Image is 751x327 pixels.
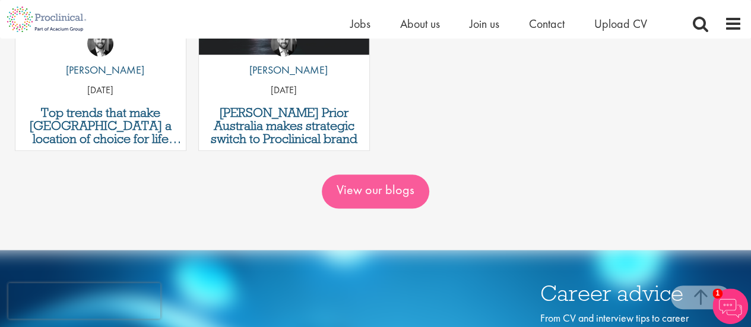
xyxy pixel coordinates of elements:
[594,16,647,31] a: Upload CV
[540,282,701,305] h3: Career advice
[8,283,160,319] iframe: reCAPTCHA
[529,16,565,31] a: Contact
[240,30,328,84] a: Tom Parsons [PERSON_NAME]
[470,16,499,31] a: Join us
[322,174,429,208] a: View our blogs
[712,288,723,299] span: 1
[400,16,440,31] a: About us
[712,288,748,324] img: Chatbot
[57,62,144,78] p: [PERSON_NAME]
[21,106,180,145] a: Top trends that make [GEOGRAPHIC_DATA] a location of choice for life sciences talent
[15,84,186,97] p: [DATE]
[199,84,369,97] p: [DATE]
[271,30,297,56] img: Tom Parsons
[350,16,370,31] a: Jobs
[87,30,113,56] img: Tom Parsons
[205,106,363,145] a: [PERSON_NAME] Prior Australia makes strategic switch to Proclinical brand
[240,62,328,78] p: [PERSON_NAME]
[57,30,144,84] a: Tom Parsons [PERSON_NAME]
